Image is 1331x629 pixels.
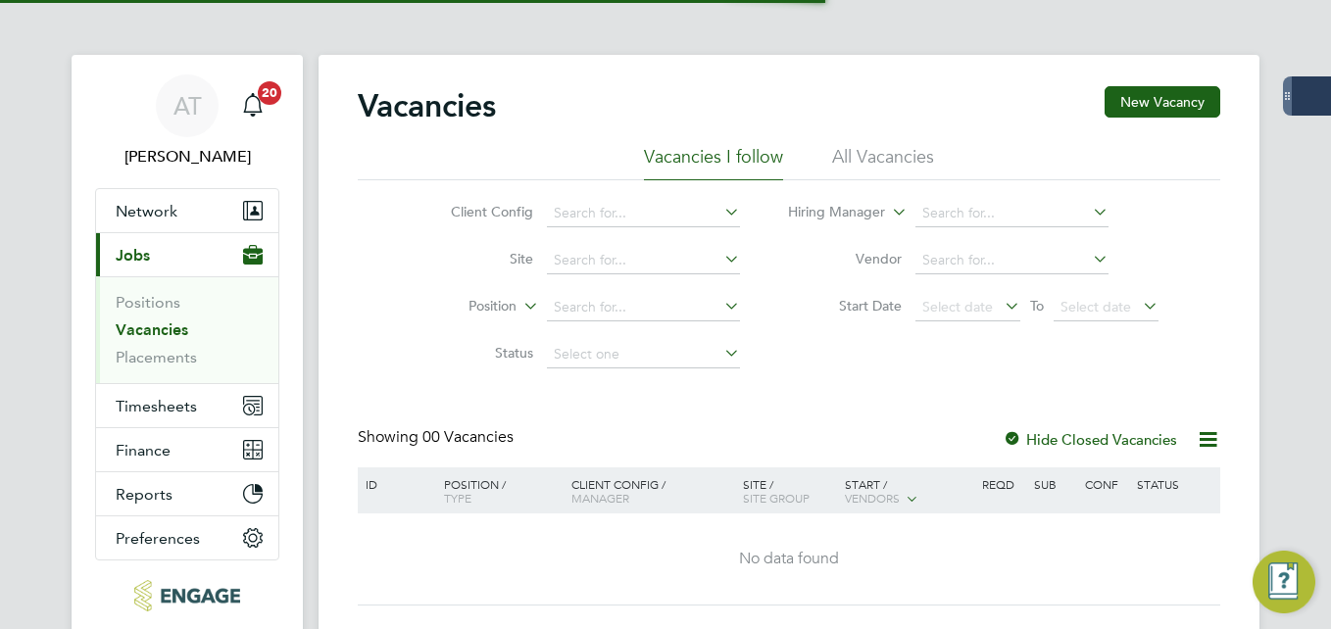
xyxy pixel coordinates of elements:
span: Select date [922,298,993,315]
input: Search for... [547,247,740,274]
a: AT[PERSON_NAME] [95,74,279,169]
div: No data found [361,549,1217,569]
button: Timesheets [96,384,278,427]
h2: Vacancies [358,86,496,125]
a: 20 [233,74,272,137]
div: Client Config / [567,467,738,514]
div: Status [1132,467,1217,501]
label: Hide Closed Vacancies [1003,430,1177,449]
div: ID [361,467,429,501]
label: Start Date [789,297,902,314]
input: Search for... [915,200,1109,227]
button: New Vacancy [1105,86,1220,118]
a: Go to home page [95,580,279,611]
span: Amelia Taylor [95,145,279,169]
a: Vacancies [116,320,188,339]
button: Network [96,189,278,232]
span: 20 [258,81,281,105]
div: Start / [840,467,977,516]
div: Showing [358,427,518,448]
span: Timesheets [116,397,197,415]
a: Positions [116,293,180,312]
button: Finance [96,428,278,471]
div: Conf [1080,467,1131,501]
button: Jobs [96,233,278,276]
button: Reports [96,472,278,515]
img: konnectrecruit-logo-retina.png [134,580,239,611]
li: Vacancies I follow [644,145,783,180]
label: Client Config [420,203,533,220]
span: Manager [571,490,629,506]
input: Search for... [547,294,740,321]
li: All Vacancies [832,145,934,180]
span: Finance [116,441,171,460]
input: Search for... [547,200,740,227]
span: Select date [1060,298,1131,315]
button: Engage Resource Center [1253,551,1315,613]
input: Search for... [915,247,1109,274]
button: Preferences [96,516,278,559]
label: Status [420,344,533,362]
span: Vendors [845,490,900,506]
span: Preferences [116,529,200,548]
span: Type [444,490,471,506]
span: AT [173,93,202,119]
div: Site / [738,467,841,514]
div: Jobs [96,276,278,383]
label: Site [420,250,533,267]
span: To [1024,293,1050,318]
a: Placements [116,348,197,366]
span: Reports [116,485,173,504]
span: 00 Vacancies [422,427,514,447]
input: Select one [547,341,740,368]
span: Jobs [116,246,150,265]
span: Network [116,202,177,220]
label: Position [404,297,517,316]
div: Position / [429,467,567,514]
label: Vendor [789,250,902,267]
label: Hiring Manager [772,203,885,222]
div: Reqd [977,467,1028,501]
span: Site Group [743,490,810,506]
div: Sub [1029,467,1080,501]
